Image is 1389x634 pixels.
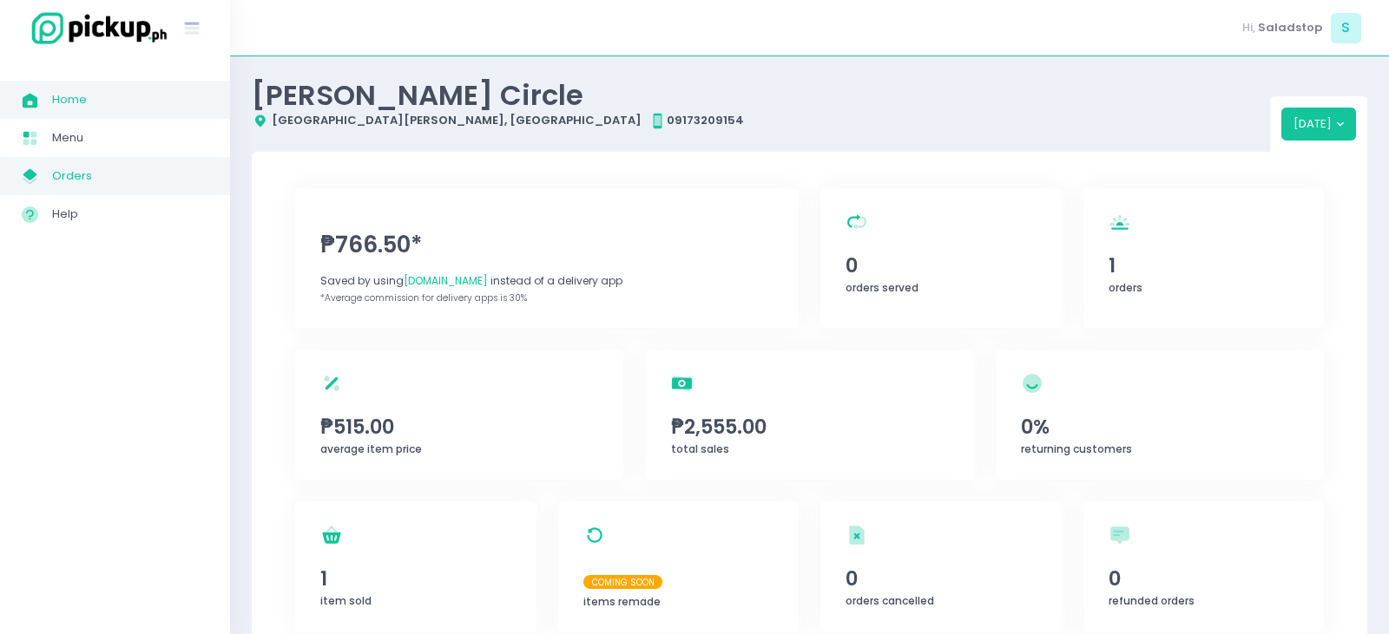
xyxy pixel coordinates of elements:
span: Hi, [1242,19,1255,36]
span: returning customers [1021,441,1132,456]
span: orders served [846,280,918,295]
span: S [1331,13,1361,43]
span: 0 [1109,564,1299,593]
button: [DATE] [1281,108,1357,141]
a: 1item sold [295,501,537,632]
a: ₱2,555.00total sales [645,350,973,480]
div: [GEOGRAPHIC_DATA][PERSON_NAME], [GEOGRAPHIC_DATA] 09173209154 [252,112,1270,129]
a: ₱515.00average item price [295,350,623,480]
span: Menu [52,127,208,149]
span: orders [1109,280,1142,295]
span: orders cancelled [846,593,934,608]
span: ₱515.00 [320,412,598,441]
span: Orders [52,165,208,187]
span: 1 [320,564,510,593]
a: 0orders cancelled [820,501,1062,632]
span: 0% [1021,412,1299,441]
span: Help [52,203,208,225]
div: [PERSON_NAME] Circle [252,78,1270,112]
a: 0refunded orders [1083,501,1325,632]
span: 0 [846,564,1036,593]
span: Home [52,88,208,111]
span: refunded orders [1109,593,1195,608]
span: item sold [320,593,372,608]
span: Coming Soon [583,575,663,589]
span: *Average commission for delivery apps is 30% [320,291,527,304]
a: 0orders served [820,188,1062,328]
span: 1 [1109,251,1299,280]
img: logo [22,10,169,47]
span: Saladstop [1258,19,1322,36]
span: [DOMAIN_NAME] [404,273,488,288]
a: 1orders [1083,188,1325,328]
div: Saved by using instead of a delivery app [320,273,773,289]
span: ₱766.50* [320,228,773,262]
a: 0%returning customers [996,350,1324,480]
span: 0 [846,251,1036,280]
span: average item price [320,441,422,456]
span: total sales [671,441,729,456]
span: items remade [583,594,661,609]
span: ₱2,555.00 [671,412,949,441]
